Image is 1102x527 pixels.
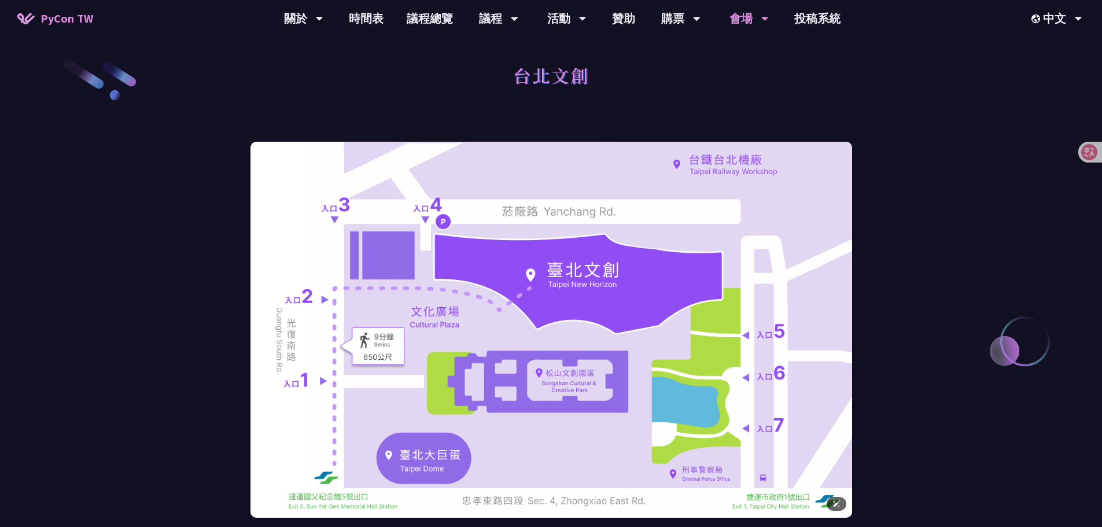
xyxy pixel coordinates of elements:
[513,58,589,93] h1: 台北文創
[1031,14,1043,23] img: Locale Icon
[17,13,35,24] img: Home icon of PyCon TW 2025
[250,142,852,518] img: 會場地圖
[40,10,93,27] span: PyCon TW
[6,4,105,33] a: PyCon TW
